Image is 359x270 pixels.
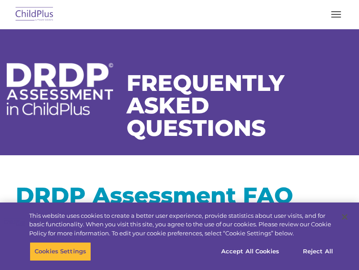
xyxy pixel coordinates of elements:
[216,242,284,261] button: Accept All Cookies
[127,72,352,139] h1: Frequently Asked Questions
[7,63,113,115] img: DRDP Assessment in ChildPlus
[30,242,91,261] button: Cookies Settings
[13,4,56,25] img: ChildPlus by Procare Solutions
[335,207,355,227] button: Close
[290,242,346,261] button: Reject All
[29,211,334,238] div: This website uses cookies to create a better user experience, provide statistics about user visit...
[16,184,343,207] h1: DRDP Assessment FAQ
